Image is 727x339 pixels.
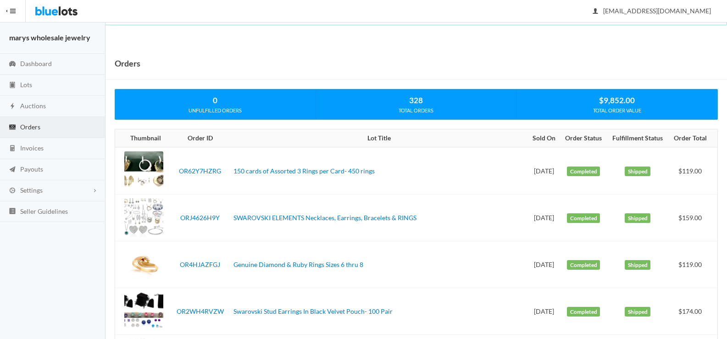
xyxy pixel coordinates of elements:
[180,214,220,222] a: ORJ4626H9Y
[528,195,560,241] td: [DATE]
[567,307,600,317] label: Completed
[20,207,68,215] span: Seller Guidelines
[8,123,17,132] ion-icon: cash
[180,261,220,268] a: OR4HJAZFGJ
[20,123,40,131] span: Orders
[8,166,17,174] ion-icon: paper plane
[233,214,416,222] a: SWAROVSKI ELEMENTS Necklaces, Earrings, Bracelets & RINGS
[8,81,17,90] ion-icon: clipboard
[115,56,140,70] h1: Orders
[20,165,43,173] span: Payouts
[20,60,52,67] span: Dashboard
[170,129,230,148] th: Order ID
[233,261,363,268] a: Genuine Diamond & Ruby Rings Sizes 6 thru 8
[567,167,600,177] label: Completed
[599,95,635,105] strong: $9,852.00
[179,167,221,175] a: OR62Y7HZRG
[8,144,17,153] ion-icon: calculator
[213,95,217,105] strong: 0
[625,167,650,177] label: Shipped
[668,129,717,148] th: Order Total
[528,241,560,288] td: [DATE]
[316,106,516,115] div: TOTAL ORDERS
[528,288,560,335] td: [DATE]
[177,307,224,315] a: OR2WH4RVZW
[625,213,650,223] label: Shipped
[607,129,668,148] th: Fulfillment Status
[230,129,528,148] th: Lot Title
[115,106,316,115] div: UNFULFILLED ORDERS
[8,187,17,195] ion-icon: cog
[20,144,44,152] span: Invoices
[8,102,17,111] ion-icon: flash
[668,195,717,241] td: $159.00
[560,129,607,148] th: Order Status
[20,102,46,110] span: Auctions
[668,288,717,335] td: $174.00
[115,129,170,148] th: Thumbnail
[233,167,375,175] a: 150 cards of Assorted 3 Rings per Card- 450 rings
[233,307,393,315] a: Swarovski Stud Earrings In Black Velvet Pouch- 100 Pair
[625,260,650,270] label: Shipped
[20,186,43,194] span: Settings
[409,95,423,105] strong: 328
[8,60,17,69] ion-icon: speedometer
[516,106,717,115] div: TOTAL ORDER VALUE
[528,129,560,148] th: Sold On
[591,7,600,16] ion-icon: person
[567,260,600,270] label: Completed
[668,241,717,288] td: $119.00
[668,147,717,195] td: $119.00
[567,213,600,223] label: Completed
[8,207,17,216] ion-icon: list box
[9,33,90,42] strong: marys wholesale jewelry
[20,81,32,89] span: Lots
[528,147,560,195] td: [DATE]
[625,307,650,317] label: Shipped
[593,7,711,15] span: [EMAIL_ADDRESS][DOMAIN_NAME]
